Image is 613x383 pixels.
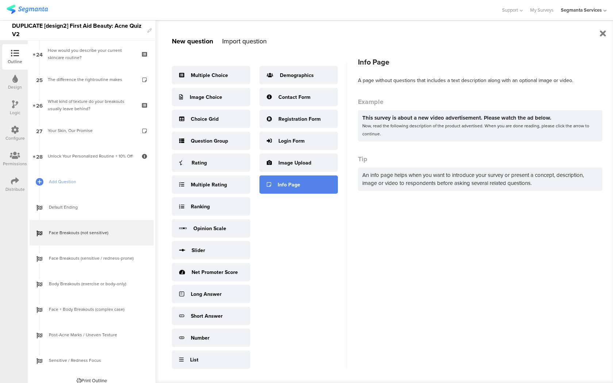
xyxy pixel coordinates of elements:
[30,92,154,118] a: 26 What kind of texture do your breakouts usually leave behind?
[48,152,135,160] div: Unlock Your Personalized Routine + 10% Off
[49,306,142,313] span: Face + Body Breakouts (complex case)
[48,127,135,134] div: Your Skin, Our Promise
[30,143,154,169] a: 28 Unlock Your Personalized Routine + 10% Off
[30,194,154,220] a: Default Ending
[362,114,598,122] div: This survey is about a new video advertisement. Please watch the ad below.
[280,71,314,79] div: Demographics
[36,152,43,160] span: 28
[172,36,213,46] div: New question
[192,247,205,254] div: Slider
[30,348,154,373] a: Sensitive / Redness Focus
[30,271,154,297] a: Body Breakouts (exercise or body-only)
[49,178,142,185] span: Add Question
[48,47,135,61] div: How would you describe your current skincare routine?
[36,101,43,109] span: 26
[5,186,25,193] div: Distribute
[30,220,154,245] a: Face Breakouts (not sensitive)
[48,98,135,112] div: What kind of texture do your breakouts usually leave behind?
[30,41,154,67] a: 24 How would you describe your current skincare routine?
[278,159,311,167] div: Image Upload
[30,322,154,348] a: Post-Acne Marks / Uneven Texture
[30,297,154,322] a: Face + Body Breakouts (complex case)
[191,181,227,189] div: Multiple Rating
[191,290,221,298] div: Long Answer
[30,118,154,143] a: 27 Your Skin, Our Promise
[191,203,210,210] div: Ranking
[222,36,267,46] div: Import question
[191,334,209,342] div: Number
[48,76,135,83] div: The difference the rightroutine makes
[191,312,223,320] div: Short Answer
[278,115,321,123] div: Registration Form
[49,331,142,338] span: Post-Acne Marks / Uneven Texture
[358,167,602,191] div: An info page helps when you want to introduce your survey or present a concept, description, imag...
[49,255,142,262] span: Face Breakouts (sensitive / redness-prone)
[502,7,518,13] span: Support
[7,5,48,14] img: segmanta logo
[30,67,154,92] a: 25 The difference the rightroutine makes
[8,58,22,65] div: Outline
[36,50,43,58] span: 24
[36,76,43,84] span: 25
[192,268,238,276] div: Net Promoter Score
[191,71,228,79] div: Multiple Choice
[358,97,602,107] div: Example
[358,77,602,84] div: A page without questions that includes a text description along with an optional image or video.
[190,93,222,101] div: Image Choice
[358,154,602,164] div: Tip
[193,225,226,232] div: Opinion Scale
[358,57,602,67] div: Info Page
[278,137,305,145] div: Login Form
[49,229,142,236] span: Face Breakouts (not sensitive)
[49,280,142,287] span: Body Breakouts (exercise or body-only)
[5,135,25,142] div: Configure
[192,159,207,167] div: Rating
[49,204,142,211] span: Default Ending
[278,181,300,189] div: Info Page
[561,7,602,13] div: Segmanta Services
[30,245,154,271] a: Face Breakouts (sensitive / redness-prone)
[191,115,219,123] div: Choice Grid
[278,93,311,101] div: Contact Form
[8,84,22,90] div: Design
[36,127,42,135] span: 27
[49,357,142,364] span: Sensitive / Redness Focus
[10,109,20,116] div: Logic
[362,122,598,138] div: Now, read the following description of the product advertised. When you are done reading, please ...
[3,160,27,167] div: Permissions
[12,20,144,40] div: DUPLICATE [design2] First Aid Beauty: Acne Quiz V2
[191,137,228,145] div: Question Group
[190,356,198,364] div: List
